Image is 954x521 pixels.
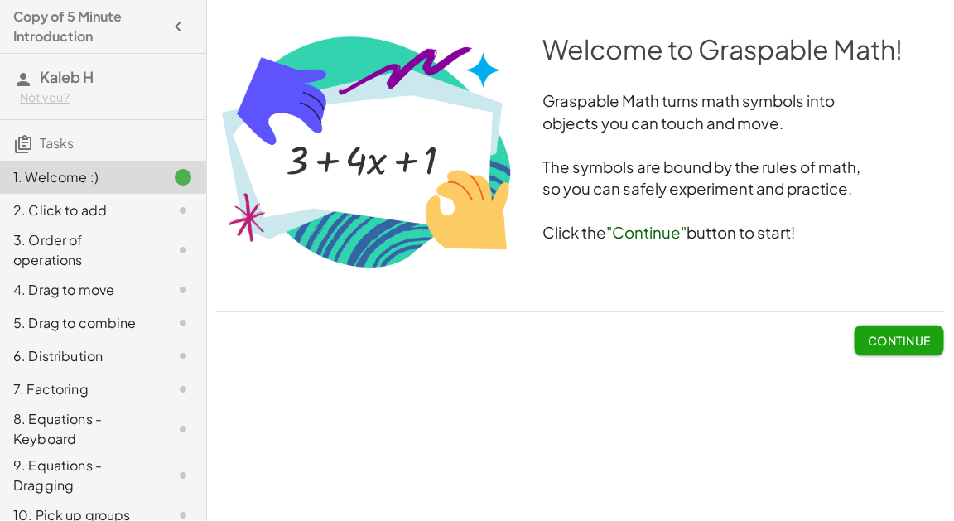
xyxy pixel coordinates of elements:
[173,167,193,187] i: Task finished.
[173,313,193,333] i: Task not started.
[217,222,944,244] h3: Click the button to start!
[173,200,193,220] i: Task not started.
[13,167,147,187] div: 1. Welcome :)
[13,7,163,46] h4: Copy of 5 Minute Introduction
[13,409,147,449] div: 8. Equations - Keyboard
[13,230,147,270] div: 3. Order of operations
[217,157,944,179] h3: The symbols are bound by the rules of math,
[173,240,193,260] i: Task not started.
[217,178,944,200] h3: so you can safely experiment and practice.
[217,31,516,272] img: 0693f8568b74c82c9916f7e4627066a63b0fb68adf4cbd55bb6660eff8c96cd8.png
[13,346,147,366] div: 6. Distribution
[13,456,147,495] div: 9. Equations - Dragging
[217,113,944,135] h3: objects you can touch and move.
[20,89,193,106] div: Not you?
[173,419,193,439] i: Task not started.
[173,379,193,399] i: Task not started.
[173,466,193,485] i: Task not started.
[217,90,944,113] h3: Graspable Math turns math symbols into
[868,333,931,348] span: Continue
[606,223,687,242] span: "Continue"
[13,200,147,220] div: 2. Click to add
[173,346,193,366] i: Task not started.
[40,67,94,86] span: Kaleb H
[40,134,74,152] span: Tasks
[13,280,147,300] div: 4. Drag to move
[542,32,903,65] span: Welcome to Graspable Math!
[13,379,147,399] div: 7. Factoring
[855,326,944,355] button: Continue
[13,313,147,333] div: 5. Drag to combine
[173,280,193,300] i: Task not started.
